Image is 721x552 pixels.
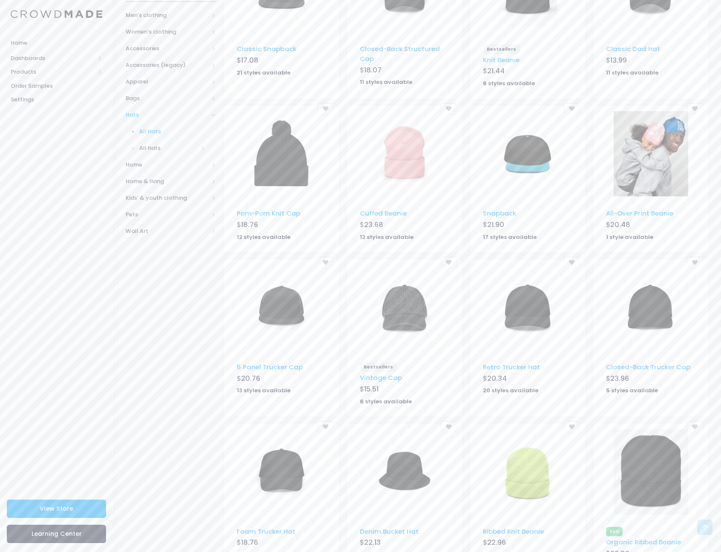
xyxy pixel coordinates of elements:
a: Organic Ribbed Beanie [606,538,681,546]
span: 22.96 [487,538,506,547]
strong: 17 styles available [483,233,537,241]
span: Home [126,161,209,169]
a: Retro Trucker Hat [483,362,540,371]
div: $ [606,55,696,67]
strong: 6 styles available [483,79,535,87]
span: Dashboards [11,54,95,63]
span: View Store [40,504,73,513]
div: $ [237,538,327,549]
div: $ [483,66,573,78]
span: All Hats [139,127,205,136]
span: 20.76 [241,374,260,383]
span: 18.07 [364,65,382,75]
a: All Hats [115,124,216,140]
span: 20.34 [487,374,507,383]
span: 23.96 [610,374,629,383]
span: Home & living [126,177,209,186]
span: 22.13 [364,538,381,547]
div: $ [360,65,450,77]
a: Learning Center [7,525,106,543]
span: 23.68 [364,220,383,230]
a: Denim Bucket Hat [360,527,419,536]
span: 21.44 [487,66,505,76]
span: Pets [126,210,209,219]
strong: 20 styles available [483,386,538,394]
span: Home [11,39,102,47]
span: Bestsellers [483,44,520,54]
span: All hats [139,144,198,152]
div: $ [237,374,327,385]
div: $ [606,374,696,385]
span: Women's clothing [126,28,209,36]
a: Cuffed Beanie [360,209,407,218]
span: Bestsellers [360,362,397,372]
a: All-Over Print Beanie [606,209,673,218]
strong: 6 styles available [360,397,412,405]
span: Order Samples [11,82,102,90]
div: $ [237,220,327,232]
a: Classic Snapback [237,44,296,53]
span: Hats [126,111,209,119]
div: $ [606,220,696,232]
div: $ [360,384,450,396]
strong: 12 styles available [237,233,290,241]
a: Pom-Pom Knit Cap [237,209,300,218]
a: Vintage Cap [360,373,402,382]
span: Accessories [126,44,209,53]
img: Logo [11,10,102,18]
strong: 13 styles available [237,386,290,394]
div: $ [360,538,450,549]
span: 20.48 [610,220,630,230]
span: 18.76 [241,220,258,230]
span: Wall Art [126,227,209,236]
strong: 12 styles available [360,233,414,241]
div: $ [483,220,573,232]
div: $ [483,374,573,385]
a: Closed-Back Structured Cap [360,44,440,63]
strong: 5 styles available [606,386,658,394]
span: Learning Center [32,529,82,538]
a: Ribbed Knit Beanie [483,527,544,536]
span: Kids' & youth clothing [126,194,209,202]
span: 17.08 [241,55,259,65]
span: 18.76 [241,538,258,547]
strong: 21 styles available [237,69,290,77]
span: Apparel [126,78,209,86]
div: $ [483,538,573,549]
div: $ [237,55,327,67]
div: $ [360,220,450,232]
strong: 11 styles available [606,69,658,77]
a: Closed-Back Trucker Cap [606,362,690,371]
span: Eco [606,527,623,536]
span: Settings [11,95,102,104]
span: 15.51 [364,384,379,394]
span: 21.90 [487,220,504,230]
a: View Store [7,500,106,518]
strong: 1 style available [606,233,653,241]
a: Snapback [483,209,516,218]
a: Classic Dad Hat [606,44,660,53]
span: Accessories (legacy) [126,61,209,69]
span: Products [11,68,95,76]
span: Bags [126,94,209,103]
a: 5 Panel Trucker Cap [237,362,303,371]
strong: 11 styles available [360,78,412,86]
span: Men's clothing [126,11,209,20]
a: Foam Trucker Hat [237,527,296,536]
span: 13.99 [610,55,627,65]
a: Knit Beanie [483,55,520,64]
